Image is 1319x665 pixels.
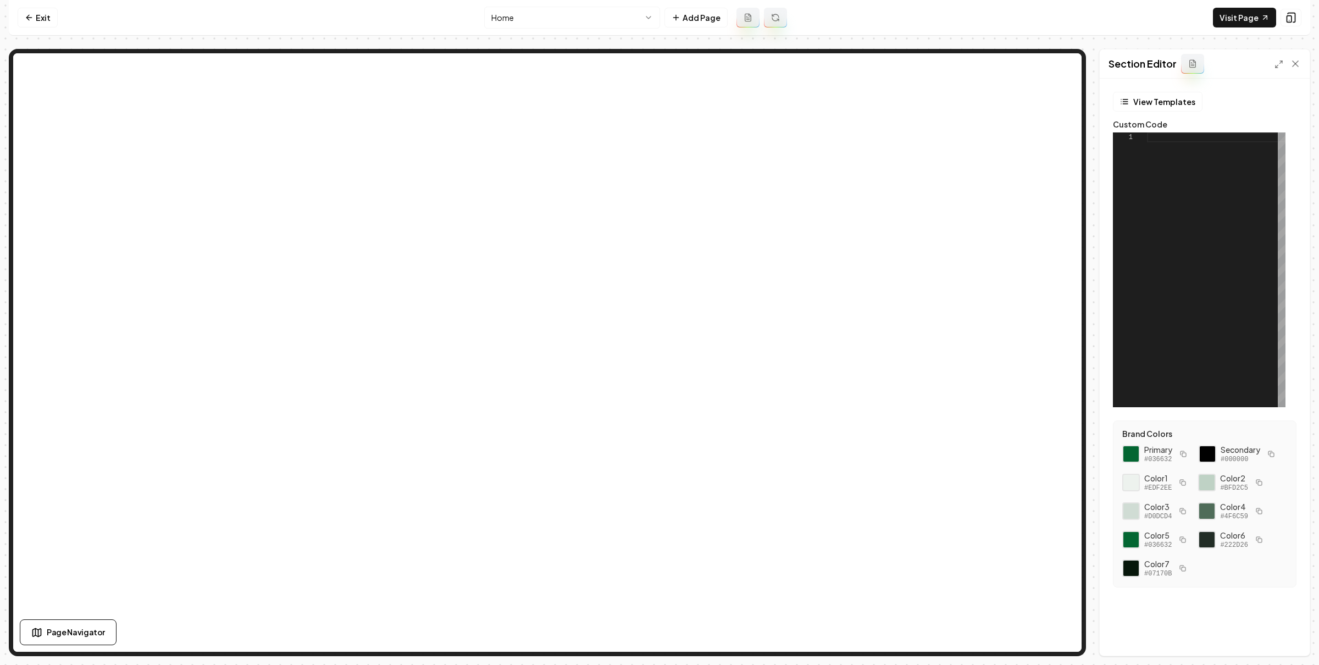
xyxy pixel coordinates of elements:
span: Color 6 [1220,530,1248,541]
span: Page Navigator [47,627,105,638]
div: Click to copy #D0DCD4 [1122,502,1140,520]
span: #EDF2EE [1144,484,1172,492]
div: Click to copy #4F6C59 [1198,502,1216,520]
label: Custom Code [1113,120,1296,128]
label: Brand Colors [1122,430,1287,437]
span: #000000 [1221,455,1260,464]
button: Regenerate page [764,8,787,27]
span: Color 2 [1220,473,1248,484]
span: Color 7 [1144,558,1172,569]
div: Click to copy secondary color [1199,445,1216,463]
div: Click to copy #036632 [1122,531,1140,548]
a: Visit Page [1213,8,1276,27]
span: Color 1 [1144,473,1172,484]
button: Add Page [664,8,728,27]
button: Page Navigator [20,619,117,645]
div: Click to copy primary color [1122,445,1140,463]
span: Color 3 [1144,501,1172,512]
div: Click to copy #07170B [1122,559,1140,577]
div: Click to copy #EDF2EE [1122,474,1140,491]
button: Add admin section prompt [1181,54,1204,74]
div: Click to copy #222D26 [1198,531,1216,548]
button: View Templates [1113,92,1202,112]
span: #D0DCD4 [1144,512,1172,521]
h2: Section Editor [1109,56,1177,71]
span: #036632 [1144,455,1172,464]
span: Color 4 [1220,501,1248,512]
span: #036632 [1144,541,1172,550]
span: Primary [1144,444,1172,455]
span: #222D26 [1220,541,1248,550]
span: Color 5 [1144,530,1172,541]
div: Click to copy #BFD2C5 [1198,474,1216,491]
button: Add admin page prompt [736,8,760,27]
div: 1 [1113,132,1133,142]
span: #4F6C59 [1220,512,1248,521]
span: #07170B [1144,569,1172,578]
span: Secondary [1221,444,1260,455]
a: Exit [18,8,58,27]
span: #BFD2C5 [1220,484,1248,492]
